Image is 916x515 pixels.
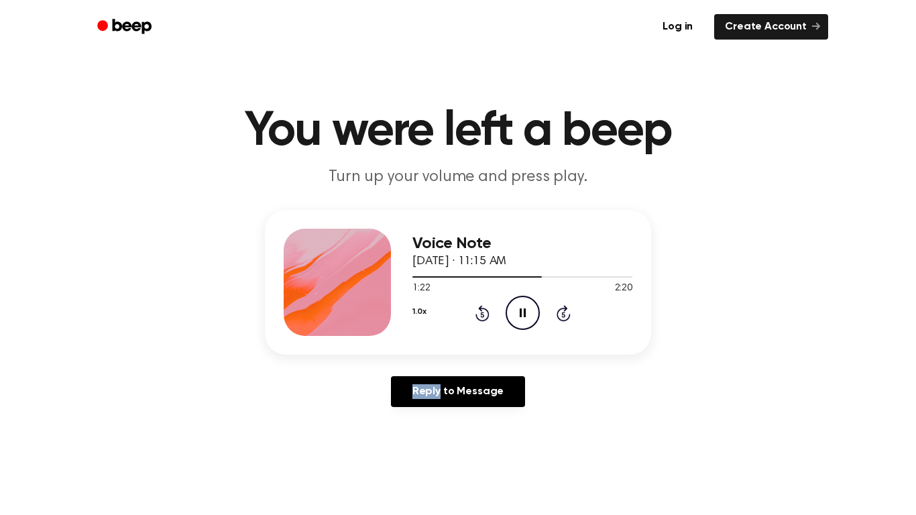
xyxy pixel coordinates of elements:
h1: You were left a beep [115,107,801,156]
a: Reply to Message [391,376,525,407]
h3: Voice Note [412,235,632,253]
span: [DATE] · 11:15 AM [412,255,506,268]
span: 1:22 [412,282,430,296]
p: Turn up your volume and press play. [201,166,715,188]
a: Create Account [714,14,828,40]
button: 1.0x [412,300,426,323]
span: 2:20 [615,282,632,296]
a: Log in [649,11,706,42]
a: Beep [88,14,164,40]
